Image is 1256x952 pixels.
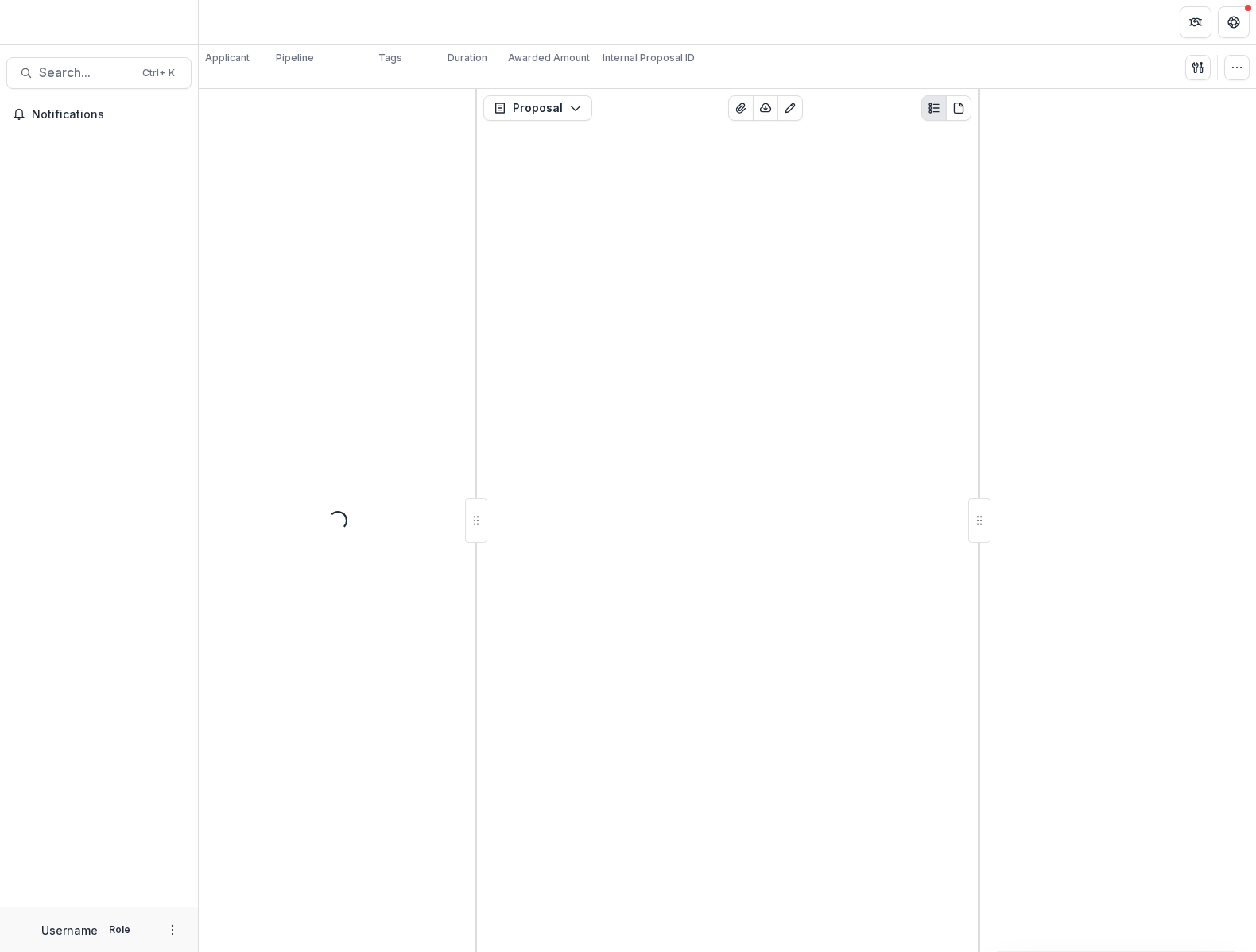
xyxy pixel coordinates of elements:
[483,95,592,121] button: Proposal
[1218,6,1250,38] button: Get Help
[139,64,178,82] div: Ctrl + K
[448,51,487,65] p: Duration
[6,57,192,89] button: Search...
[508,51,590,65] p: Awarded Amount
[777,95,803,121] button: Edit as form
[205,51,250,65] p: Applicant
[163,920,182,939] button: More
[921,95,947,121] button: Plaintext view
[39,65,133,80] span: Search...
[6,102,192,127] button: Notifications
[728,95,754,121] button: View Attached Files
[603,51,695,65] p: Internal Proposal ID
[41,922,98,938] p: Username
[1180,6,1211,38] button: Partners
[276,51,314,65] p: Pipeline
[104,923,135,937] p: Role
[946,95,971,121] button: PDF view
[378,51,402,65] p: Tags
[32,108,185,122] span: Notifications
